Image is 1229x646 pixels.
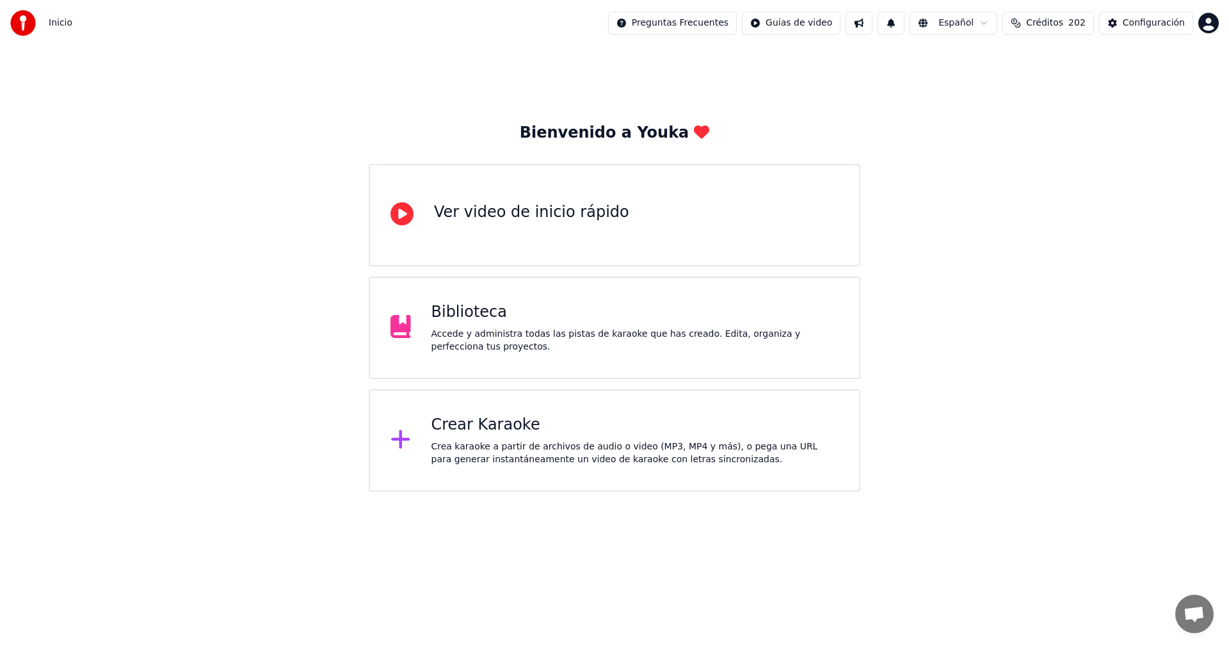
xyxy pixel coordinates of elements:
span: Inicio [49,17,72,29]
a: Open chat [1175,595,1214,633]
button: Preguntas Frecuentes [608,12,737,35]
nav: breadcrumb [49,17,72,29]
button: Guías de video [742,12,840,35]
button: Configuración [1099,12,1193,35]
div: Accede y administra todas las pistas de karaoke que has creado. Edita, organiza y perfecciona tus... [431,328,839,353]
div: Crear Karaoke [431,415,839,435]
span: 202 [1068,17,1086,29]
div: Biblioteca [431,302,839,323]
div: Configuración [1123,17,1185,29]
div: Ver video de inicio rápido [434,202,629,223]
span: Créditos [1026,17,1063,29]
img: youka [10,10,36,36]
div: Crea karaoke a partir de archivos de audio o video (MP3, MP4 y más), o pega una URL para generar ... [431,440,839,466]
button: Créditos202 [1002,12,1094,35]
div: Bienvenido a Youka [520,123,710,143]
